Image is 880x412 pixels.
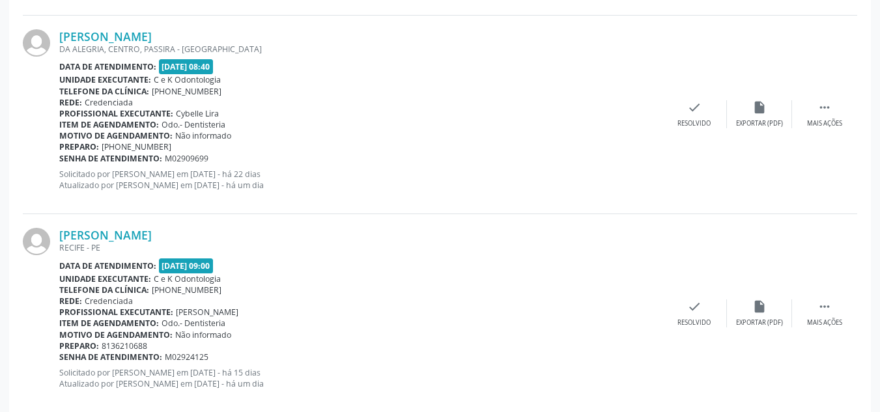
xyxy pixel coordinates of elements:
[59,273,151,284] b: Unidade executante:
[159,59,214,74] span: [DATE] 08:40
[807,119,842,128] div: Mais ações
[85,97,133,108] span: Credenciada
[23,228,50,255] img: img
[59,318,159,329] b: Item de agendamento:
[154,74,221,85] span: C e K Odontologia
[23,29,50,57] img: img
[59,119,159,130] b: Item de agendamento:
[59,340,99,351] b: Preparo:
[59,61,156,72] b: Data de atendimento:
[59,169,662,191] p: Solicitado por [PERSON_NAME] em [DATE] - há 22 dias Atualizado por [PERSON_NAME] em [DATE] - há u...
[817,299,832,314] i: 
[807,318,842,327] div: Mais ações
[85,295,133,307] span: Credenciada
[59,74,151,85] b: Unidade executante:
[175,329,231,340] span: Não informado
[59,295,82,307] b: Rede:
[677,119,711,128] div: Resolvido
[687,100,702,115] i: check
[59,108,173,119] b: Profissional executante:
[162,318,225,329] span: Odo.- Dentisteria
[736,119,783,128] div: Exportar (PDF)
[677,318,711,327] div: Resolvido
[165,153,208,164] span: M02909699
[102,141,171,152] span: [PHONE_NUMBER]
[736,318,783,327] div: Exportar (PDF)
[162,119,225,130] span: Odo.- Dentisteria
[59,97,82,108] b: Rede:
[152,86,221,97] span: [PHONE_NUMBER]
[176,108,219,119] span: Cybelle Lira
[59,284,149,295] b: Telefone da clínica:
[59,260,156,271] b: Data de atendimento:
[59,329,173,340] b: Motivo de agendamento:
[152,284,221,295] span: [PHONE_NUMBER]
[59,367,662,389] p: Solicitado por [PERSON_NAME] em [DATE] - há 15 dias Atualizado por [PERSON_NAME] em [DATE] - há u...
[817,100,832,115] i: 
[154,273,221,284] span: C e K Odontologia
[102,340,147,351] span: 8136210688
[59,242,662,253] div: RECIFE - PE
[176,307,238,318] span: [PERSON_NAME]
[159,258,214,273] span: [DATE] 09:00
[175,130,231,141] span: Não informado
[59,228,152,242] a: [PERSON_NAME]
[752,299,767,314] i: insert_drive_file
[59,44,662,55] div: DA ALEGRIA, CENTRO, PASSIRA - [GEOGRAPHIC_DATA]
[752,100,767,115] i: insert_drive_file
[59,351,162,363] b: Senha de atendimento:
[687,299,702,314] i: check
[59,29,152,44] a: [PERSON_NAME]
[59,130,173,141] b: Motivo de agendamento:
[59,141,99,152] b: Preparo:
[59,86,149,97] b: Telefone da clínica:
[165,351,208,363] span: M02924125
[59,307,173,318] b: Profissional executante:
[59,153,162,164] b: Senha de atendimento:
